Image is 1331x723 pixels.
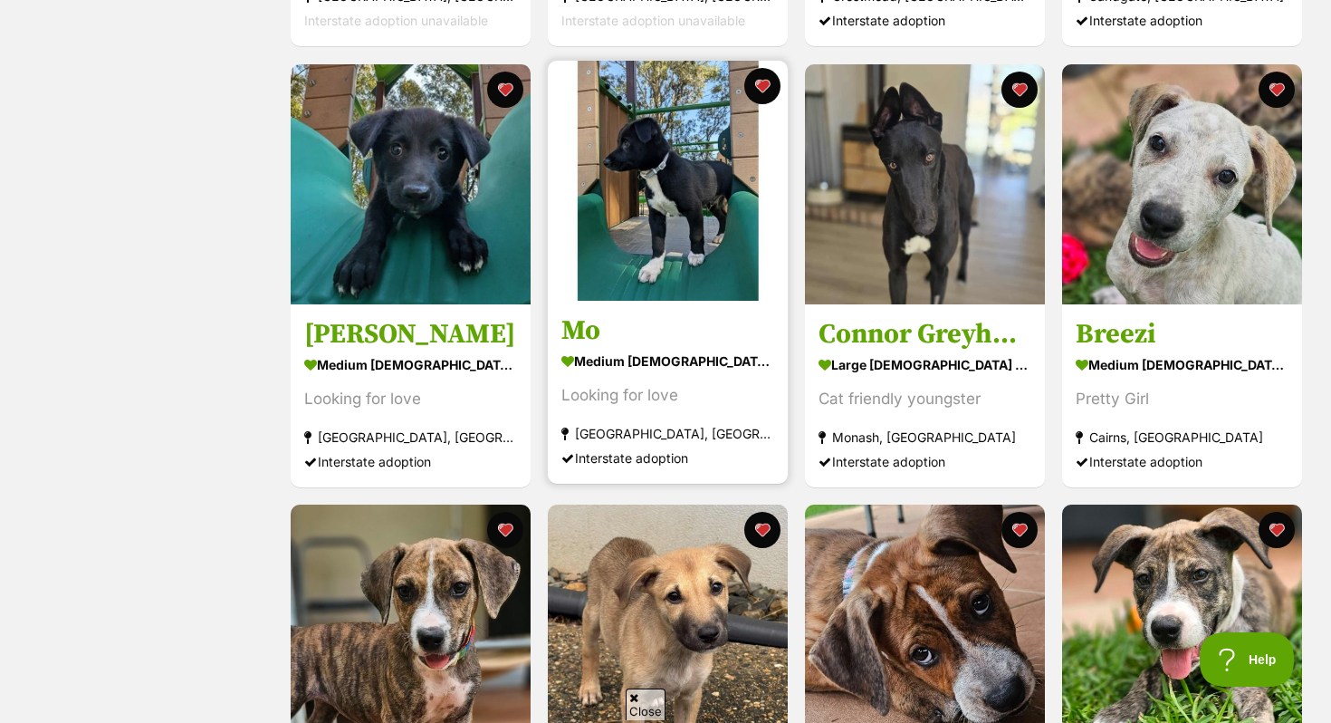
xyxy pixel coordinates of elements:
[561,421,774,446] div: [GEOGRAPHIC_DATA], [GEOGRAPHIC_DATA]
[744,512,780,548] button: favourite
[1076,387,1288,411] div: Pretty Girl
[561,14,745,29] span: Interstate adoption unavailable
[1076,449,1288,474] div: Interstate adoption
[819,9,1031,34] div: Interstate adoption
[487,512,523,548] button: favourite
[304,352,517,378] div: medium [DEMOGRAPHIC_DATA] Dog
[819,352,1031,378] div: large [DEMOGRAPHIC_DATA] Dog
[561,383,774,408] div: Looking for love
[561,313,774,348] h3: Mo
[1259,512,1295,548] button: favourite
[291,304,531,487] a: [PERSON_NAME] medium [DEMOGRAPHIC_DATA] Dog Looking for love [GEOGRAPHIC_DATA], [GEOGRAPHIC_DATA]...
[1076,9,1288,34] div: Interstate adoption
[304,449,517,474] div: Interstate adoption
[1076,352,1288,378] div: medium [DEMOGRAPHIC_DATA] Dog
[304,317,517,352] h3: [PERSON_NAME]
[1001,512,1038,548] button: favourite
[561,446,774,470] div: Interstate adoption
[805,64,1045,304] img: Connor Greyhound
[1001,72,1038,108] button: favourite
[1200,632,1295,687] iframe: Help Scout Beacon - Open
[561,348,774,374] div: medium [DEMOGRAPHIC_DATA] Dog
[819,425,1031,449] div: Monash, [GEOGRAPHIC_DATA]
[819,387,1031,411] div: Cat friendly youngster
[304,425,517,449] div: [GEOGRAPHIC_DATA], [GEOGRAPHIC_DATA]
[819,317,1031,352] h3: Connor Greyhound
[548,61,788,301] img: Mo
[1076,425,1288,449] div: Cairns, [GEOGRAPHIC_DATA]
[487,72,523,108] button: favourite
[1062,64,1302,304] img: Breezi
[304,14,488,29] span: Interstate adoption unavailable
[291,64,531,304] img: Mina
[819,449,1031,474] div: Interstate adoption
[548,300,788,484] a: Mo medium [DEMOGRAPHIC_DATA] Dog Looking for love [GEOGRAPHIC_DATA], [GEOGRAPHIC_DATA] Interstate...
[304,387,517,411] div: Looking for love
[805,304,1045,487] a: Connor Greyhound large [DEMOGRAPHIC_DATA] Dog Cat friendly youngster Monash, [GEOGRAPHIC_DATA] In...
[744,68,780,104] button: favourite
[1076,317,1288,352] h3: Breezi
[1259,72,1295,108] button: favourite
[1062,304,1302,487] a: Breezi medium [DEMOGRAPHIC_DATA] Dog Pretty Girl Cairns, [GEOGRAPHIC_DATA] Interstate adoption fa...
[626,689,665,720] span: Close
